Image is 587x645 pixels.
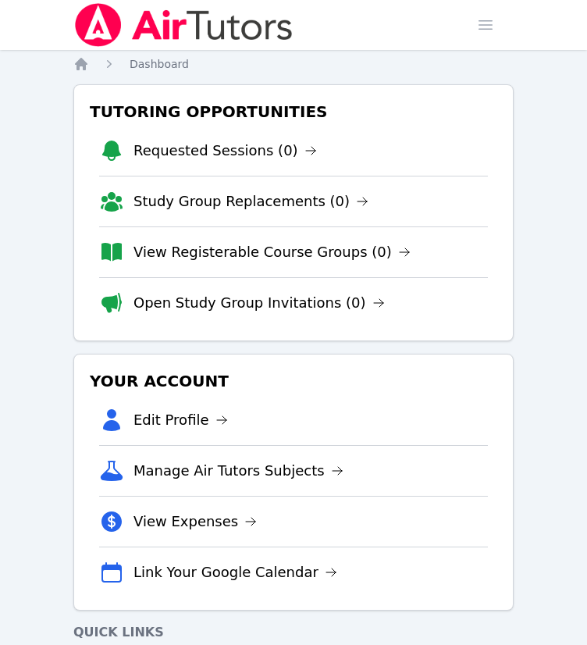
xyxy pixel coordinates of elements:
h3: Tutoring Opportunities [87,98,500,126]
a: Dashboard [130,56,189,72]
a: Requested Sessions (0) [133,140,317,162]
h4: Quick Links [73,623,514,642]
nav: Breadcrumb [73,56,514,72]
img: Air Tutors [73,3,294,47]
a: View Registerable Course Groups (0) [133,241,411,263]
a: Edit Profile [133,409,228,431]
a: View Expenses [133,511,257,533]
a: Study Group Replacements (0) [133,191,368,212]
a: Manage Air Tutors Subjects [133,460,343,482]
span: Dashboard [130,58,189,70]
h3: Your Account [87,367,500,395]
a: Link Your Google Calendar [133,561,337,583]
a: Open Study Group Invitations (0) [133,292,385,314]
